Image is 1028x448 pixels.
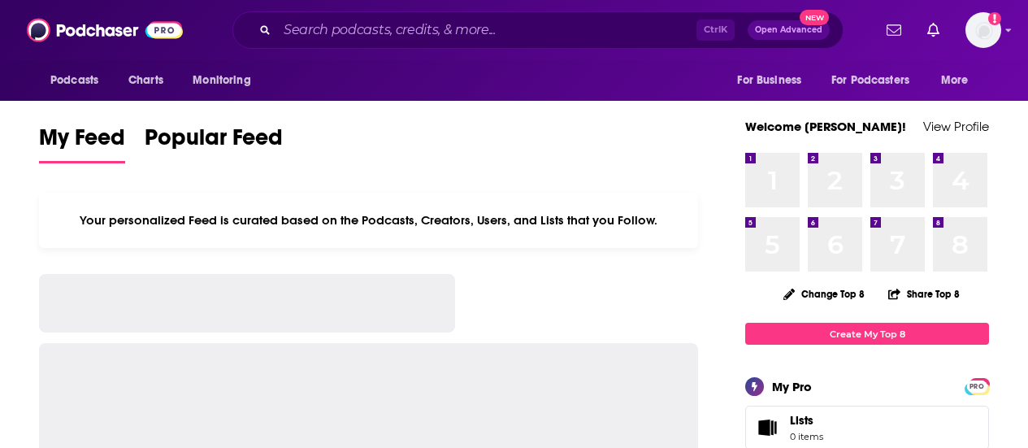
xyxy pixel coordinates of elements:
[880,16,908,44] a: Show notifications dropdown
[726,65,822,96] button: open menu
[965,12,1001,48] button: Show profile menu
[967,381,987,393] span: PRO
[790,431,823,442] span: 0 items
[831,69,909,92] span: For Podcasters
[755,26,822,34] span: Open Advanced
[790,413,813,428] span: Lists
[277,17,696,43] input: Search podcasts, credits, & more...
[50,69,98,92] span: Podcasts
[751,416,783,439] span: Lists
[821,65,933,96] button: open menu
[930,65,989,96] button: open menu
[39,124,125,161] span: My Feed
[967,380,987,392] a: PRO
[887,278,961,310] button: Share Top 8
[774,284,874,304] button: Change Top 8
[145,124,283,163] a: Popular Feed
[965,12,1001,48] span: Logged in as ShannonHennessey
[145,124,283,161] span: Popular Feed
[745,323,989,345] a: Create My Top 8
[748,20,830,40] button: Open AdvancedNew
[128,69,163,92] span: Charts
[181,65,271,96] button: open menu
[737,69,801,92] span: For Business
[118,65,173,96] a: Charts
[965,12,1001,48] img: User Profile
[696,20,735,41] span: Ctrl K
[772,379,812,394] div: My Pro
[923,119,989,134] a: View Profile
[39,124,125,163] a: My Feed
[27,15,183,46] img: Podchaser - Follow, Share and Rate Podcasts
[232,11,844,49] div: Search podcasts, credits, & more...
[921,16,946,44] a: Show notifications dropdown
[941,69,969,92] span: More
[39,65,119,96] button: open menu
[988,12,1001,25] svg: Add a profile image
[193,69,250,92] span: Monitoring
[39,193,698,248] div: Your personalized Feed is curated based on the Podcasts, Creators, Users, and Lists that you Follow.
[745,119,906,134] a: Welcome [PERSON_NAME]!
[800,10,829,25] span: New
[790,413,823,428] span: Lists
